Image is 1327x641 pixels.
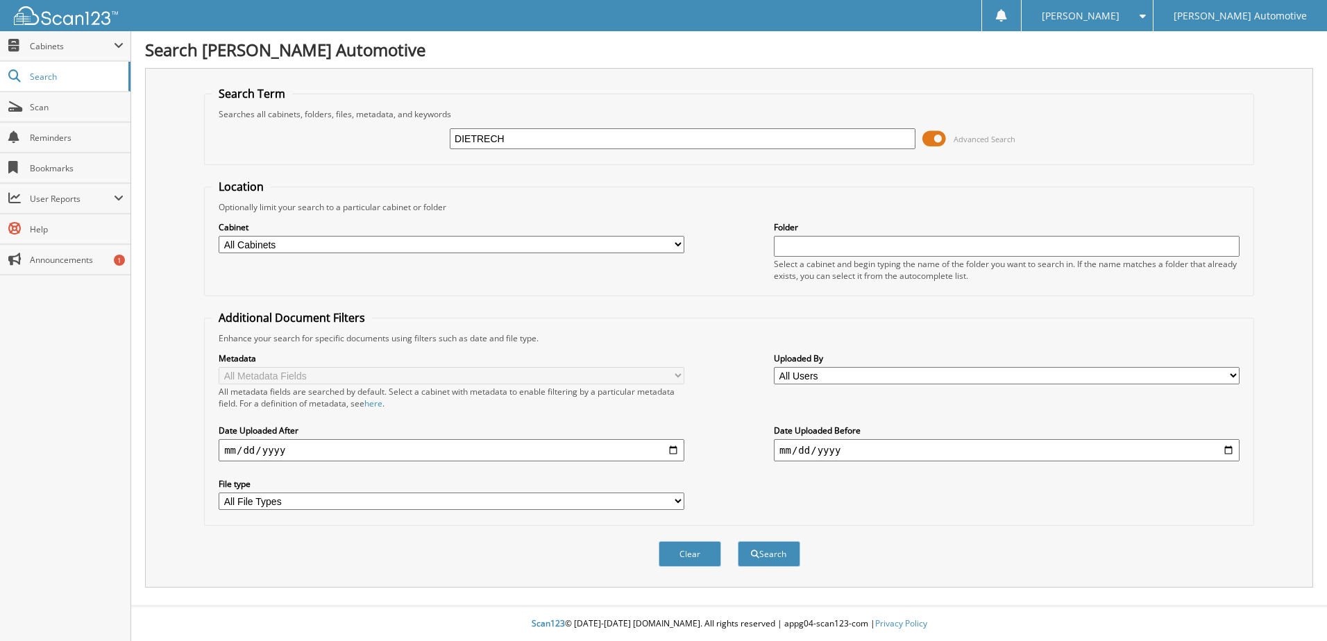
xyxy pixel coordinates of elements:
legend: Location [212,179,271,194]
h1: Search [PERSON_NAME] Automotive [145,38,1313,61]
div: © [DATE]-[DATE] [DOMAIN_NAME]. All rights reserved | appg04-scan123-com | [131,607,1327,641]
label: Metadata [219,352,684,364]
span: Help [30,223,124,235]
span: Bookmarks [30,162,124,174]
span: Scan123 [532,617,565,629]
button: Search [738,541,800,567]
span: Advanced Search [954,134,1015,144]
div: Select a cabinet and begin typing the name of the folder you want to search in. If the name match... [774,258,1240,282]
span: [PERSON_NAME] [1042,12,1119,20]
a: Privacy Policy [875,617,927,629]
span: Scan [30,101,124,113]
label: File type [219,478,684,490]
span: Cabinets [30,40,114,52]
span: User Reports [30,193,114,205]
label: Cabinet [219,221,684,233]
legend: Additional Document Filters [212,310,372,325]
span: Reminders [30,132,124,144]
img: scan123-logo-white.svg [14,6,118,25]
input: end [774,439,1240,461]
button: Clear [659,541,721,567]
span: Announcements [30,254,124,266]
div: 1 [114,255,125,266]
label: Date Uploaded Before [774,425,1240,436]
div: Optionally limit your search to a particular cabinet or folder [212,201,1246,213]
div: Enhance your search for specific documents using filters such as date and file type. [212,332,1246,344]
div: Searches all cabinets, folders, files, metadata, and keywords [212,108,1246,120]
span: [PERSON_NAME] Automotive [1174,12,1307,20]
iframe: Chat Widget [1258,574,1327,641]
label: Uploaded By [774,352,1240,364]
label: Folder [774,221,1240,233]
legend: Search Term [212,86,292,101]
div: All metadata fields are searched by default. Select a cabinet with metadata to enable filtering b... [219,386,684,409]
label: Date Uploaded After [219,425,684,436]
a: here [364,398,382,409]
span: Search [30,71,121,83]
input: start [219,439,684,461]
